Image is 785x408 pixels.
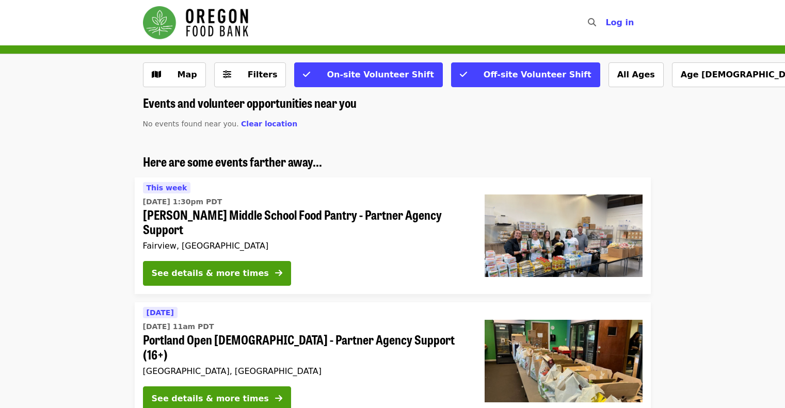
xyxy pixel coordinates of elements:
a: See details for "Reynolds Middle School Food Pantry - Partner Agency Support" [135,177,651,295]
button: Off-site Volunteer Shift [451,62,600,87]
span: Events and volunteer opportunities near you [143,93,357,111]
span: Clear location [241,120,297,128]
button: Show map view [143,62,206,87]
i: search icon [588,18,596,27]
span: Off-site Volunteer Shift [484,70,591,79]
div: See details & more times [152,393,269,405]
img: Oregon Food Bank - Home [143,6,248,39]
span: Filters [248,70,278,79]
i: map icon [152,70,161,79]
button: On-site Volunteer Shift [294,62,442,87]
button: All Ages [608,62,664,87]
button: Log in [597,12,642,33]
span: [DATE] [147,308,174,317]
span: No events found near you. [143,120,239,128]
div: Fairview, [GEOGRAPHIC_DATA] [143,241,468,251]
i: check icon [460,70,467,79]
div: See details & more times [152,267,269,280]
time: [DATE] 11am PDT [143,321,214,332]
span: [PERSON_NAME] Middle School Food Pantry - Partner Agency Support [143,207,468,237]
span: Portland Open [DEMOGRAPHIC_DATA] - Partner Agency Support (16+) [143,332,468,362]
span: Here are some events farther away... [143,152,322,170]
button: Filters (0 selected) [214,62,286,87]
input: Search [602,10,611,35]
img: Portland Open Bible - Partner Agency Support (16+) organized by Oregon Food Bank [485,320,643,402]
i: check icon [303,70,310,79]
i: arrow-right icon [275,394,282,403]
span: This week [147,184,187,192]
img: Reynolds Middle School Food Pantry - Partner Agency Support organized by Oregon Food Bank [485,194,643,277]
span: On-site Volunteer Shift [327,70,434,79]
span: Log in [605,18,634,27]
div: [GEOGRAPHIC_DATA], [GEOGRAPHIC_DATA] [143,366,468,376]
time: [DATE] 1:30pm PDT [143,197,222,207]
button: Clear location [241,119,297,129]
button: See details & more times [143,261,291,286]
i: sliders-h icon [223,70,231,79]
i: arrow-right icon [275,268,282,278]
span: Map [178,70,197,79]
